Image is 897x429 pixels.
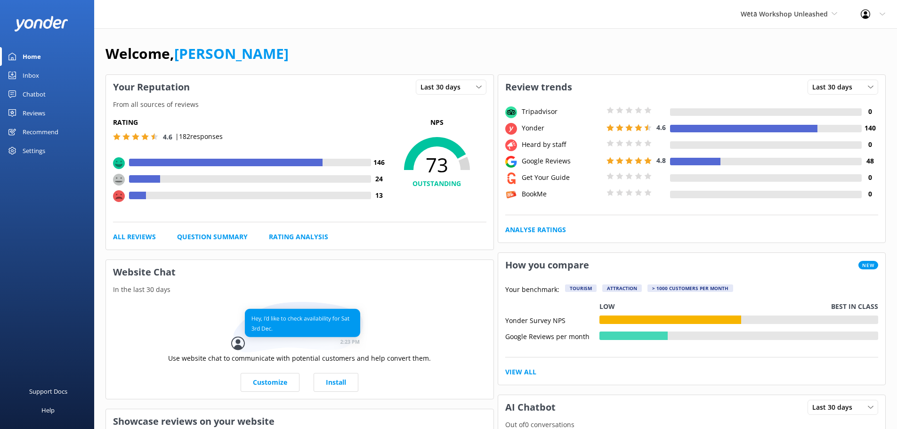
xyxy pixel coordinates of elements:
p: In the last 30 days [106,284,493,295]
p: NPS [388,117,486,128]
div: Tourism [565,284,597,292]
div: Reviews [23,104,45,122]
h4: 140 [862,123,878,133]
div: Heard by staff [519,139,604,150]
h4: 24 [371,174,388,184]
div: Recommend [23,122,58,141]
div: Get Your Guide [519,172,604,183]
a: [PERSON_NAME] [174,44,289,63]
a: Question Summary [177,232,248,242]
span: New [858,261,878,269]
div: Home [23,47,41,66]
a: Rating Analysis [269,232,328,242]
img: yonder-white-logo.png [14,16,68,32]
h4: 48 [862,156,878,166]
h4: OUTSTANDING [388,178,486,189]
a: Install [314,373,358,392]
h4: 146 [371,157,388,168]
div: Inbox [23,66,39,85]
div: Tripadvisor [519,106,604,117]
h3: How you compare [498,253,596,277]
span: Last 30 days [420,82,466,92]
a: All Reviews [113,232,156,242]
p: Use website chat to communicate with potential customers and help convert them. [168,353,431,364]
h4: 0 [862,106,878,117]
div: Support Docs [29,382,67,401]
a: Customize [241,373,299,392]
div: Google Reviews per month [505,332,599,340]
h3: Review trends [498,75,579,99]
p: Your benchmark: [505,284,559,296]
p: Best in class [831,301,878,312]
img: conversation... [231,302,368,353]
h5: Rating [113,117,388,128]
span: 73 [388,153,486,177]
div: Yonder [519,123,604,133]
div: > 1000 customers per month [647,284,733,292]
h4: 0 [862,139,878,150]
span: Last 30 days [812,402,858,413]
div: Settings [23,141,45,160]
div: Chatbot [23,85,46,104]
span: Wētā Workshop Unleashed [741,9,828,18]
p: | 182 responses [175,131,223,142]
a: View All [505,367,536,377]
div: BookMe [519,189,604,199]
p: From all sources of reviews [106,99,493,110]
div: Google Reviews [519,156,604,166]
h3: Your Reputation [106,75,197,99]
div: Attraction [602,284,642,292]
h4: 0 [862,189,878,199]
div: Help [41,401,55,420]
div: Yonder Survey NPS [505,316,599,324]
p: Low [599,301,615,312]
span: 4.6 [163,132,172,141]
span: 4.6 [656,123,666,132]
h3: Website Chat [106,260,493,284]
span: 4.8 [656,156,666,165]
a: Analyse Ratings [505,225,566,235]
span: Last 30 days [812,82,858,92]
h4: 0 [862,172,878,183]
h3: AI Chatbot [498,395,563,420]
h1: Welcome, [105,42,289,65]
h4: 13 [371,190,388,201]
